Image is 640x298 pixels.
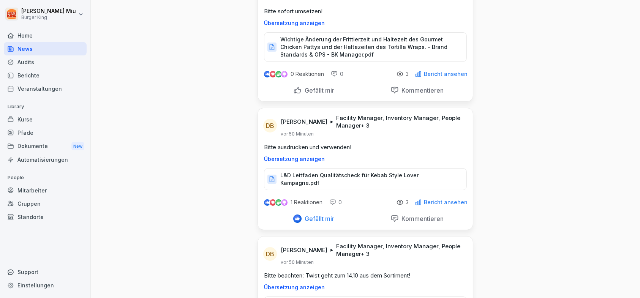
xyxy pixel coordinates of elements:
p: Facility Manager, Inventory Manager, People Manager + 3 [336,114,464,129]
img: celebrate [275,71,282,77]
a: Audits [4,55,87,69]
p: [PERSON_NAME] [281,118,327,126]
a: Kurse [4,113,87,126]
p: Library [4,101,87,113]
div: DB [263,247,277,261]
p: Übersetzung anzeigen [264,284,467,290]
a: Veranstaltungen [4,82,87,95]
p: Gefällt mir [302,215,334,222]
p: Übersetzung anzeigen [264,156,467,162]
a: Wichtige Änderung der Frittierzeit und Haltezeit des Gourmet Chicken Pattys und der Haltezeiten d... [264,46,467,53]
p: Facility Manager, Inventory Manager, People Manager + 3 [336,243,464,258]
p: Wichtige Änderung der Frittierzeit und Haltezeit des Gourmet Chicken Pattys und der Haltezeiten d... [280,36,459,58]
p: vor 50 Minuten [281,131,314,137]
p: [PERSON_NAME] [281,246,327,254]
a: Berichte [4,69,87,82]
p: Bitte ausdrucken und verwenden! [264,143,467,151]
img: inspiring [281,199,288,206]
p: [PERSON_NAME] Miu [21,8,76,14]
p: Burger King [21,15,76,20]
a: Einstellungen [4,279,87,292]
div: Dokumente [4,139,87,153]
p: Bitte sofort umsetzen! [264,7,467,16]
img: like [264,199,270,205]
p: 3 [406,199,409,205]
p: 0 Reaktionen [291,71,324,77]
a: Home [4,29,87,42]
p: Bericht ansehen [424,199,468,205]
img: celebrate [275,199,282,206]
p: vor 50 Minuten [281,259,314,265]
div: 0 [329,199,342,206]
p: Kommentieren [399,215,444,222]
p: People [4,172,87,184]
img: love [270,200,276,205]
p: 3 [406,71,409,77]
div: DB [263,119,277,132]
p: Übersetzung anzeigen [264,20,467,26]
a: Standorte [4,210,87,224]
img: inspiring [281,71,288,77]
a: Automatisierungen [4,153,87,166]
p: 1 Reaktionen [291,199,322,205]
p: Gefällt mir [302,87,334,94]
a: Mitarbeiter [4,184,87,197]
img: love [270,71,276,77]
a: DokumenteNew [4,139,87,153]
p: Bitte beachten: Twist geht zum 14.10 aus dem Sortiment! [264,271,467,280]
p: L&D Leitfaden Qualitätscheck für Kebab Style Lover Kampagne.pdf [280,172,459,187]
a: L&D Leitfaden Qualitätscheck für Kebab Style Lover Kampagne.pdf [264,178,467,185]
a: Pfade [4,126,87,139]
a: News [4,42,87,55]
div: Support [4,265,87,279]
img: like [264,71,270,77]
a: Gruppen [4,197,87,210]
p: Bericht ansehen [424,71,468,77]
p: Kommentieren [399,87,444,94]
div: New [71,142,84,151]
div: 0 [331,70,343,78]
